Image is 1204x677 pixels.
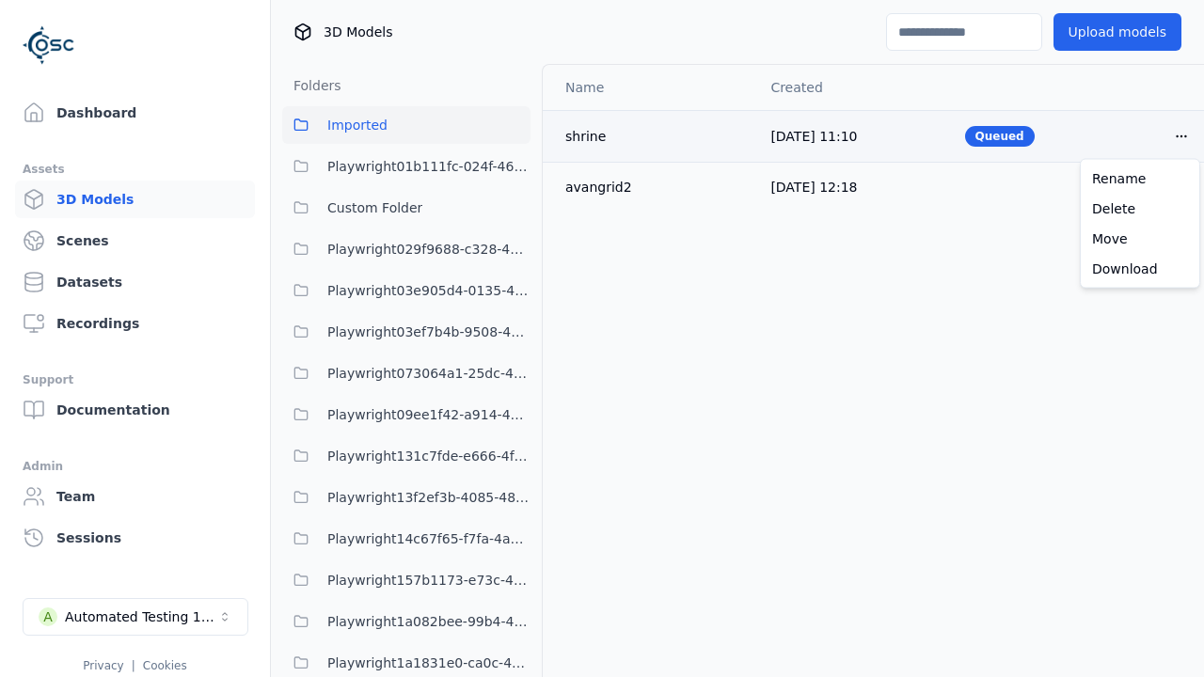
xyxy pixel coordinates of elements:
a: Move [1085,224,1196,254]
a: Download [1085,254,1196,284]
a: Rename [1085,164,1196,194]
a: Delete [1085,194,1196,224]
